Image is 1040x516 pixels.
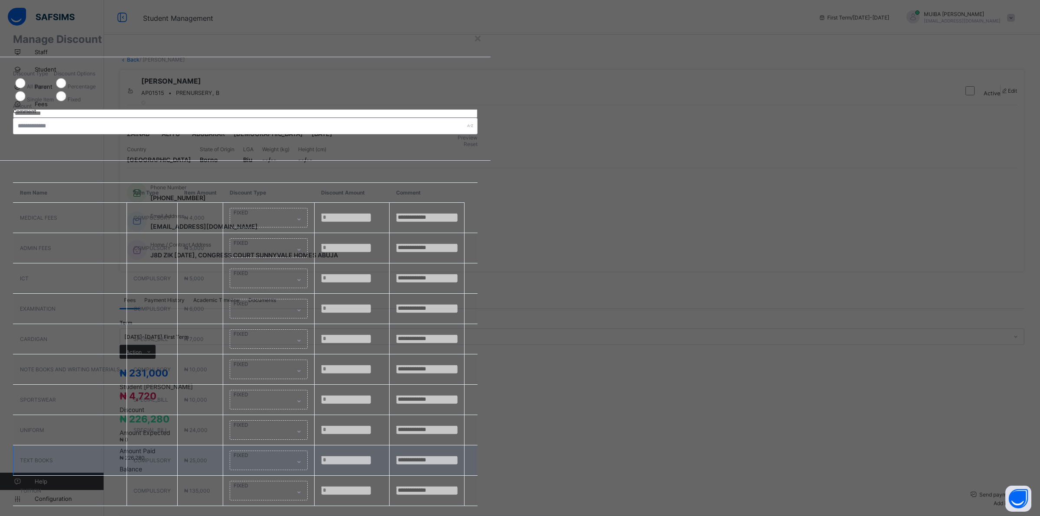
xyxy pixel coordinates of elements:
div: FIXED [234,240,287,246]
div: FIXED [234,452,287,458]
label: All Items [27,83,47,90]
td: COMPULSORY [127,233,178,263]
th: Item Type [127,183,178,203]
span: ₦ 24,000 [184,427,208,433]
label: Comment [13,108,36,114]
th: Item Name [13,183,127,203]
div: FIXED [234,300,287,307]
label: Single Item [27,96,54,103]
td: COMPULSORY [127,263,178,293]
span: ₦ 5,000 [184,245,204,251]
td: TEXT BOOKS [13,445,127,475]
span: ₦ 5,000 [184,275,204,282]
td: MEDICAL FEES [13,202,127,233]
label: Fixed [68,96,81,103]
td: CARDIGAN [13,324,127,354]
th: Discount Type [223,183,315,203]
td: COMPULSORY [127,354,178,384]
span: ₦ 10,000 [184,366,207,373]
div: FIXED [234,422,287,428]
span: Discount Options [54,70,95,77]
span: Preview [458,134,478,141]
td: SPORTSWEAR [13,384,127,415]
div: FIXED [234,361,287,367]
td: SPECIAL_BILL [127,415,178,445]
th: Item Amount [178,183,223,203]
span: ₦ 25,000 [184,457,207,464]
span: ₦ 7,000 [184,336,204,342]
td: NOTE BOOKS AND WRITING MATERIALS [13,354,127,384]
div: FIXED [234,391,287,398]
div: FIXED [234,331,287,337]
td: SPECIAL_BILL [127,324,178,354]
button: Open asap [1005,486,1031,512]
th: Comment [390,183,465,203]
span: Reset [464,141,478,147]
h1: Manage Discount [13,33,478,45]
div: × [474,30,482,45]
span: ₦ 135,000 [184,487,210,494]
td: EXAMINATION [13,293,127,324]
span: ₦ 4,000 [184,214,205,221]
td: UNIFORM [13,415,127,445]
td: SPECIAL_BILL [127,384,178,415]
td: COMPULSORY [127,293,178,324]
span: ₦ 6,000 [184,305,204,312]
td: COMPULSORY [127,202,178,233]
label: Percentage [68,83,96,90]
td: ADMIN FEES [13,233,127,263]
span: Discount Type [13,70,48,77]
span: ₦ 10,000 [184,396,207,403]
div: FIXED [234,209,287,216]
label: Amount [13,103,32,109]
th: Discount Amount [315,183,390,203]
div: FIXED [234,482,287,489]
td: COMPULSORY [127,475,178,506]
td: TUITION [13,475,127,506]
td: ICT [13,263,127,293]
div: FIXED [234,270,287,276]
td: COMPULSORY [127,445,178,475]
